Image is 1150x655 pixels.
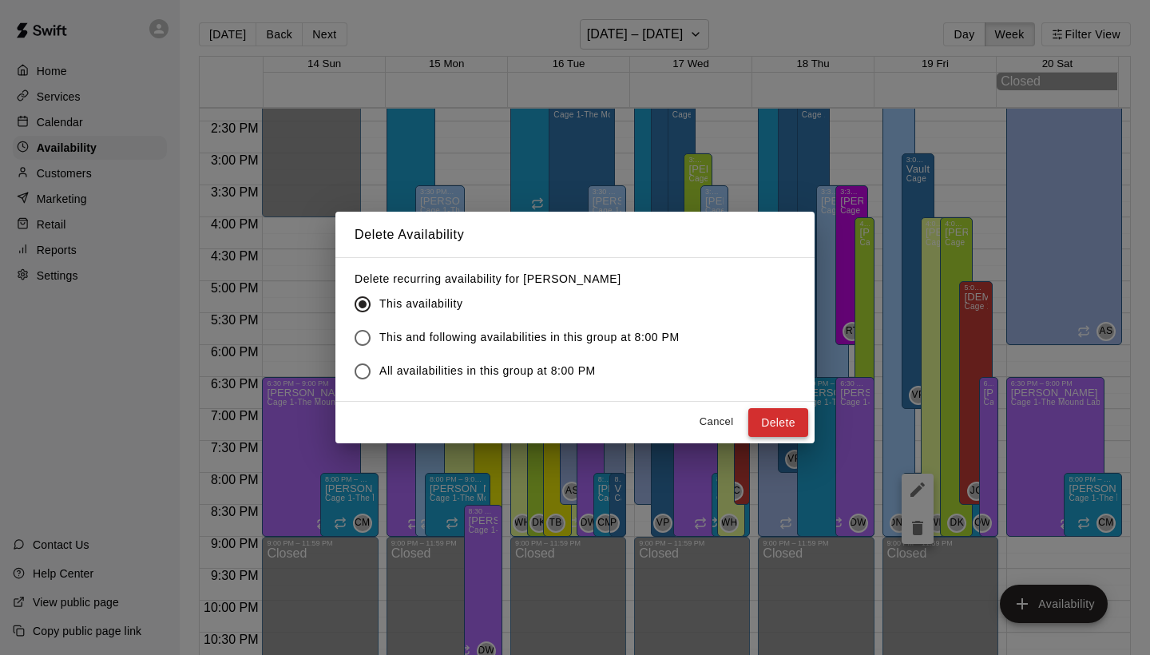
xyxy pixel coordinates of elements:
[379,363,596,379] span: All availabilities in this group at 8:00 PM
[379,296,462,312] span: This availability
[691,410,742,435] button: Cancel
[379,329,680,346] span: This and following availabilities in this group at 8:00 PM
[748,408,808,438] button: Delete
[335,212,815,258] h2: Delete Availability
[355,271,692,287] label: Delete recurring availability for [PERSON_NAME]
